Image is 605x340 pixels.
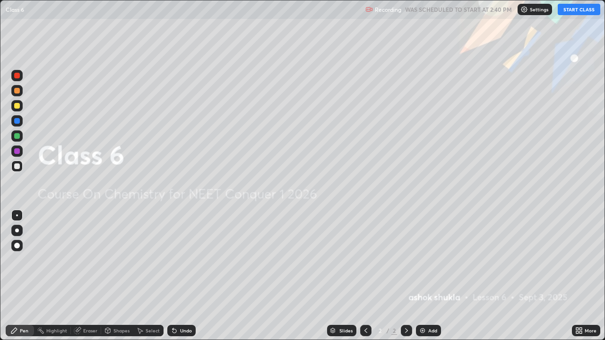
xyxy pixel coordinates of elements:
[558,4,600,15] button: START CLASS
[520,6,528,13] img: class-settings-icons
[428,328,437,333] div: Add
[405,5,512,14] h5: WAS SCHEDULED TO START AT 2:40 PM
[339,328,353,333] div: Slides
[46,328,67,333] div: Highlight
[375,6,401,13] p: Recording
[365,6,373,13] img: recording.375f2c34.svg
[146,328,160,333] div: Select
[83,328,97,333] div: Eraser
[387,328,389,333] div: /
[391,326,397,335] div: 2
[530,7,548,12] p: Settings
[585,328,596,333] div: More
[375,328,385,333] div: 2
[180,328,192,333] div: Undo
[419,327,426,334] img: add-slide-button
[20,328,28,333] div: Pen
[6,6,24,13] p: Class 6
[113,328,130,333] div: Shapes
